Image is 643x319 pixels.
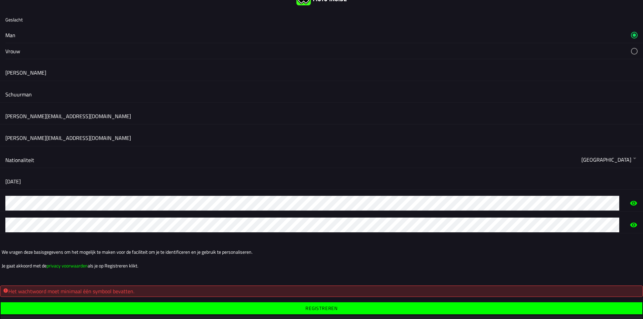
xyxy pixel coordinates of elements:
[2,262,641,269] ion-text: Je gaat akkoord met de als je op Registreren klikt.
[47,262,88,269] a: privacy voorwaarden
[305,306,338,311] ion-text: Registreren
[630,217,638,233] ion-icon: eye
[2,248,641,255] ion-text: We vragen deze basisgegevens om het mogelijk te maken voor de faciliteit om je te identificeren e...
[3,287,640,295] div: Het wachtwoord moet minimaal één symbool bevatten.
[5,16,23,23] ion-label: Geslacht
[5,131,638,145] input: Bevestig e-mail
[3,288,8,293] ion-icon: alert
[5,65,638,80] input: Voornaam
[5,87,638,102] input: Achternaam
[5,109,638,124] input: E-mail
[630,195,638,211] ion-icon: eye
